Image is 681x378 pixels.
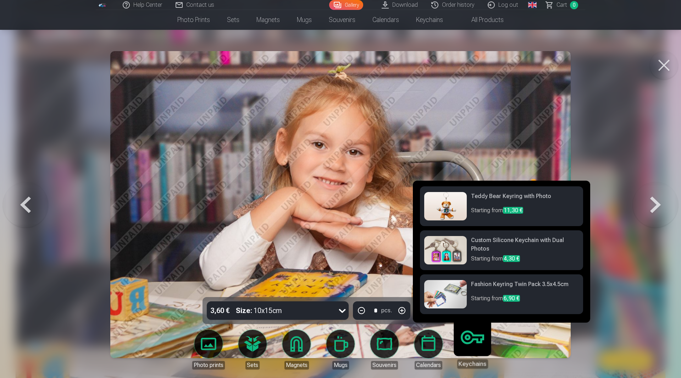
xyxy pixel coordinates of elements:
[364,10,408,30] a: Calendars
[332,361,349,369] div: Mugs
[471,294,579,308] p: Starting from
[503,295,520,302] span: 6,90 €
[557,1,567,9] span: Сart
[450,325,494,368] a: Keychains
[471,254,579,264] p: Starting from
[277,330,316,369] a: Magnets
[192,361,225,369] div: Photo prints
[503,255,520,262] span: 4,30 €
[420,186,583,226] a: Teddy Bear Keyring with PhotoStarting from11,30 €
[471,236,579,254] h6: Custom Silicone Keychain with Dual Photos
[99,3,106,7] img: /fa1
[503,207,523,214] span: 11,30 €
[452,10,512,30] a: All products
[408,10,452,30] a: Keychains
[320,10,364,30] a: Souvenirs
[371,361,398,369] div: Souvenirs
[409,330,448,369] a: Calendars
[218,10,248,30] a: Sets
[570,1,578,9] span: 0
[169,10,218,30] a: Photo prints
[236,301,282,320] div: 10x15cm
[471,192,579,206] h6: Teddy Bear Keyring with Photo
[471,280,579,294] h6: Fashion Keyring Twin Pack 3.5x4.5cm
[420,274,583,314] a: Fashion Keyring Twin Pack 3.5x4.5cmStarting from6,90 €
[245,361,260,369] div: Sets
[420,230,583,270] a: Custom Silicone Keychain with Dual PhotosStarting from4,30 €
[207,301,233,320] div: 3,60 €
[471,206,579,220] p: Starting from
[415,361,442,369] div: Calendars
[236,306,252,316] strong: Size :
[457,359,488,368] div: Keychains
[233,330,272,369] a: Sets
[381,306,392,315] div: pcs.
[365,330,404,369] a: Souvenirs
[248,10,288,30] a: Magnets
[321,330,360,369] a: Mugs
[284,361,309,369] div: Magnets
[288,10,320,30] a: Mugs
[189,330,228,369] a: Photo prints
